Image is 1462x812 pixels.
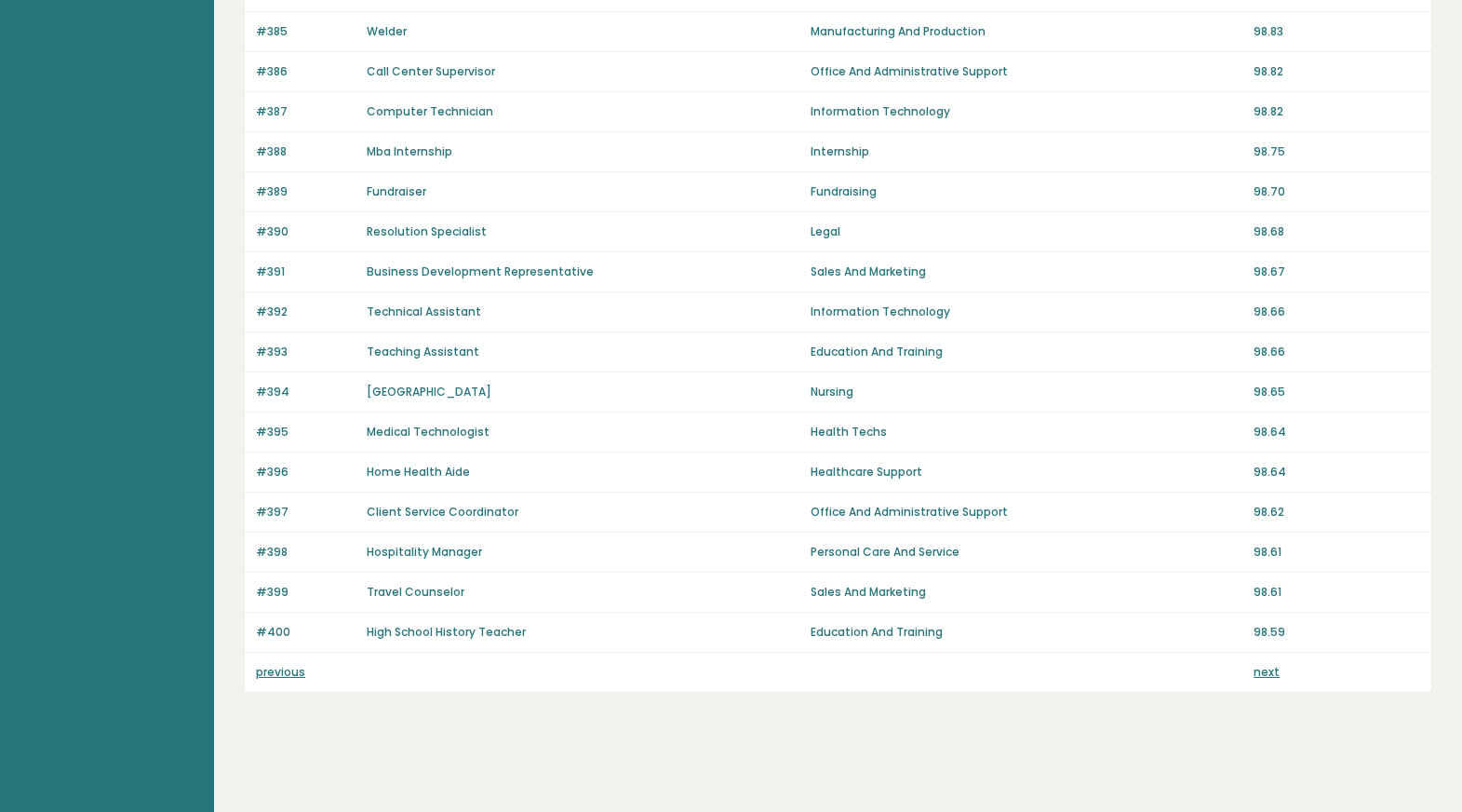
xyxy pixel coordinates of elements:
[811,143,1243,160] p: Internship
[1254,624,1420,641] p: 98.59
[811,103,1243,120] p: Information Technology
[811,504,1243,521] p: Office And Administrative Support
[811,63,1243,80] p: Office And Administrative Support
[367,464,470,480] a: Home Health Aide
[256,584,355,601] p: #399
[256,544,355,561] p: #398
[367,544,482,560] a: Hospitality Manager
[256,304,355,320] p: #392
[1254,344,1420,360] p: 98.66
[811,264,1243,280] p: Sales And Marketing
[811,584,1243,601] p: Sales And Marketing
[367,223,487,239] a: Resolution Specialist
[1254,504,1420,521] p: 98.62
[1254,143,1420,160] p: 98.75
[367,264,594,279] a: Business Development Representative
[367,624,526,640] a: High School History Teacher
[1254,264,1420,280] p: 98.67
[367,344,479,359] a: Teaching Assistant
[367,384,491,399] a: [GEOGRAPHIC_DATA]
[811,23,1243,40] p: Manufacturing And Production
[367,304,481,319] a: Technical Assistant
[811,424,1243,440] p: Health Techs
[1254,304,1420,320] p: 98.66
[1254,63,1420,80] p: 98.82
[256,464,355,480] p: #396
[256,384,355,400] p: #394
[256,264,355,280] p: #391
[256,23,355,40] p: #385
[256,103,355,120] p: #387
[811,624,1243,641] p: Education And Training
[367,424,490,440] a: Medical Technologist
[367,23,407,39] a: Welder
[256,624,355,641] p: #400
[367,504,518,520] a: Client Service Coordinator
[1254,384,1420,400] p: 98.65
[256,143,355,160] p: #388
[811,464,1243,480] p: Healthcare Support
[811,384,1243,400] p: Nursing
[367,143,452,159] a: Mba Internship
[367,103,493,119] a: Computer Technician
[811,544,1243,561] p: Personal Care And Service
[1254,223,1420,240] p: 98.68
[811,223,1243,240] p: Legal
[811,344,1243,360] p: Education And Training
[1254,544,1420,561] p: 98.61
[1254,464,1420,480] p: 98.64
[1254,664,1280,680] a: next
[367,183,426,199] a: Fundraiser
[256,63,355,80] p: #386
[1254,183,1420,200] p: 98.70
[1254,424,1420,440] p: 98.64
[256,344,355,360] p: #393
[367,584,464,600] a: Travel Counselor
[256,223,355,240] p: #390
[1254,23,1420,40] p: 98.83
[1254,584,1420,601] p: 98.61
[256,424,355,440] p: #395
[256,504,355,521] p: #397
[367,63,495,79] a: Call Center Supervisor
[1254,103,1420,120] p: 98.82
[256,183,355,200] p: #389
[811,304,1243,320] p: Information Technology
[811,183,1243,200] p: Fundraising
[256,664,305,680] a: previous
